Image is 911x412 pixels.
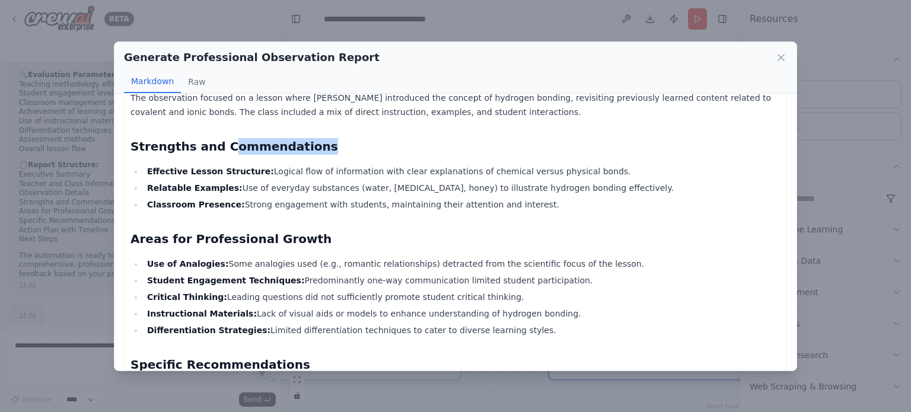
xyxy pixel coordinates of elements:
li: Use of everyday substances (water, [MEDICAL_DATA], honey) to illustrate hydrogen bonding effectiv... [144,181,781,195]
button: Raw [181,71,212,93]
li: Leading questions did not sufficiently promote student critical thinking. [144,290,781,304]
strong: Use of Analogies: [147,259,229,269]
p: The observation focused on a lesson where [PERSON_NAME] introduced the concept of hydrogen bondin... [130,91,781,119]
strong: Student Engagement Techniques: [147,276,305,285]
h2: Specific Recommendations [130,356,781,373]
button: Markdown [124,71,181,93]
h2: Strengths and Commendations [130,138,781,155]
li: Logical flow of information with clear explanations of chemical versus physical bonds. [144,164,781,178]
h2: Generate Professional Observation Report [124,49,380,66]
li: Strong engagement with students, maintaining their attention and interest. [144,197,781,212]
strong: Critical Thinking: [147,292,227,302]
h2: Areas for Professional Growth [130,231,781,247]
li: Limited differentiation techniques to cater to diverse learning styles. [144,323,781,337]
strong: Relatable Examples: [147,183,243,193]
li: Predominantly one-way communication limited student participation. [144,273,781,288]
li: Lack of visual aids or models to enhance understanding of hydrogen bonding. [144,306,781,321]
strong: Classroom Presence: [147,200,245,209]
li: Some analogies used (e.g., romantic relationships) detracted from the scientific focus of the les... [144,257,781,271]
strong: Differentiation Strategies: [147,325,270,335]
strong: Effective Lesson Structure: [147,167,274,176]
strong: Instructional Materials: [147,309,257,318]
